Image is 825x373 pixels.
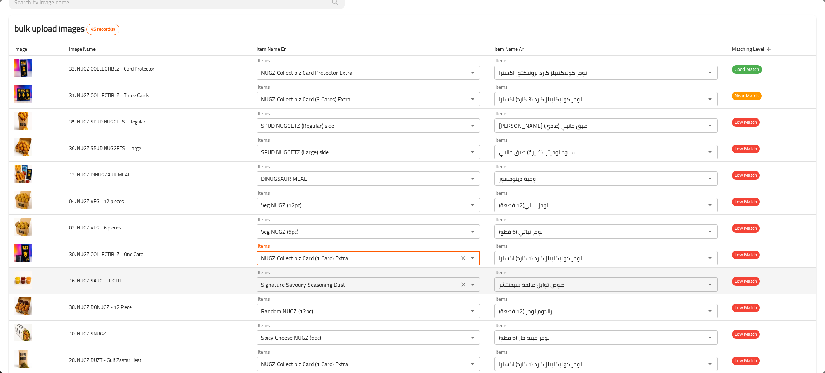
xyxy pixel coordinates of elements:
[705,147,715,157] button: Open
[705,121,715,131] button: Open
[14,271,32,289] img: 16__ NUGZ SAUCE FLIGHT
[69,276,121,285] span: 16. NUGZ SAUCE FLIGHT
[69,144,141,153] span: 36. NUGZ SPUD NUGGETS - Large
[705,227,715,237] button: Open
[69,223,121,232] span: 03. NUGZ VEG - 6 pieces
[69,197,124,206] span: 04. NUGZ VEG - 12 pieces
[732,45,773,53] span: Matching Level
[468,121,478,131] button: Open
[732,304,760,312] span: Low Match
[14,165,32,183] img: 13__ NUGZ DINUGZAUR MEAL
[251,42,489,56] th: Item Name En
[69,170,130,179] span: 13. NUGZ DINUGZAUR MEAL
[14,191,32,209] img: 04__ NUGZ VEG - 12 pieces
[705,94,715,104] button: Open
[87,26,119,33] span: 45 record(s)
[732,224,760,232] span: Low Match
[14,85,32,103] img: 31__ NUGZ COLLECTIBLZ - Three Cards
[458,253,468,263] button: Clear
[489,42,727,56] th: Item Name Ar
[69,250,143,259] span: 30. NUGZ COLLECTIBLZ - One Card
[14,138,32,156] img: 36__ NUGZ SPUD NUGGETS - Large
[69,64,154,73] span: 32. NUGZ COLLECTIBLZ - Card Protector
[14,218,32,236] img: 03__ NUGZ VEG - 6 pieces
[468,253,478,263] button: Open
[14,59,32,77] img: 32__ NUGZ COLLECTIBLZ - Card Protector
[14,324,32,341] img: 10__ NUGZ SNUGZ
[69,329,106,338] span: 10. NUGZ SNUGZ
[468,227,478,237] button: Open
[468,306,478,316] button: Open
[69,355,141,365] span: 28. NUGZ DUZT - Gulf Zaatar Heat
[458,280,468,290] button: Clear
[468,68,478,78] button: Open
[468,94,478,104] button: Open
[14,244,32,262] img: 30__ NUGZ COLLECTIBLZ - One Card
[14,297,32,315] img: 38__ NUGZ DONUGZ - 12 Piece
[14,22,119,35] h2: bulk upload images
[705,359,715,369] button: Open
[705,306,715,316] button: Open
[14,112,32,130] img: 35__ NUGZ SPUD NUGGETS - Regular
[732,65,762,73] span: Good Match
[705,253,715,263] button: Open
[732,145,760,153] span: Low Match
[705,200,715,210] button: Open
[468,280,478,290] button: Open
[468,359,478,369] button: Open
[705,68,715,78] button: Open
[86,24,119,35] div: Total records count
[732,198,760,206] span: Low Match
[69,91,149,100] span: 31. NUGZ COLLECTIBLZ - Three Cards
[14,350,32,368] img: 28__ NUGZ DUZT - Gulf Zaatar Heat
[732,118,760,126] span: Low Match
[732,330,760,338] span: Low Match
[705,174,715,184] button: Open
[732,171,760,179] span: Low Match
[732,92,762,100] span: Near Match
[9,42,63,56] th: Image
[468,174,478,184] button: Open
[732,251,760,259] span: Low Match
[69,45,105,53] span: Image Name
[69,117,145,126] span: 35. NUGZ SPUD NUGGETS - Regular
[705,280,715,290] button: Open
[468,147,478,157] button: Open
[732,357,760,365] span: Low Match
[705,333,715,343] button: Open
[468,333,478,343] button: Open
[69,302,132,312] span: 38. NUGZ DONUGZ - 12 Piece
[468,200,478,210] button: Open
[732,277,760,285] span: Low Match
